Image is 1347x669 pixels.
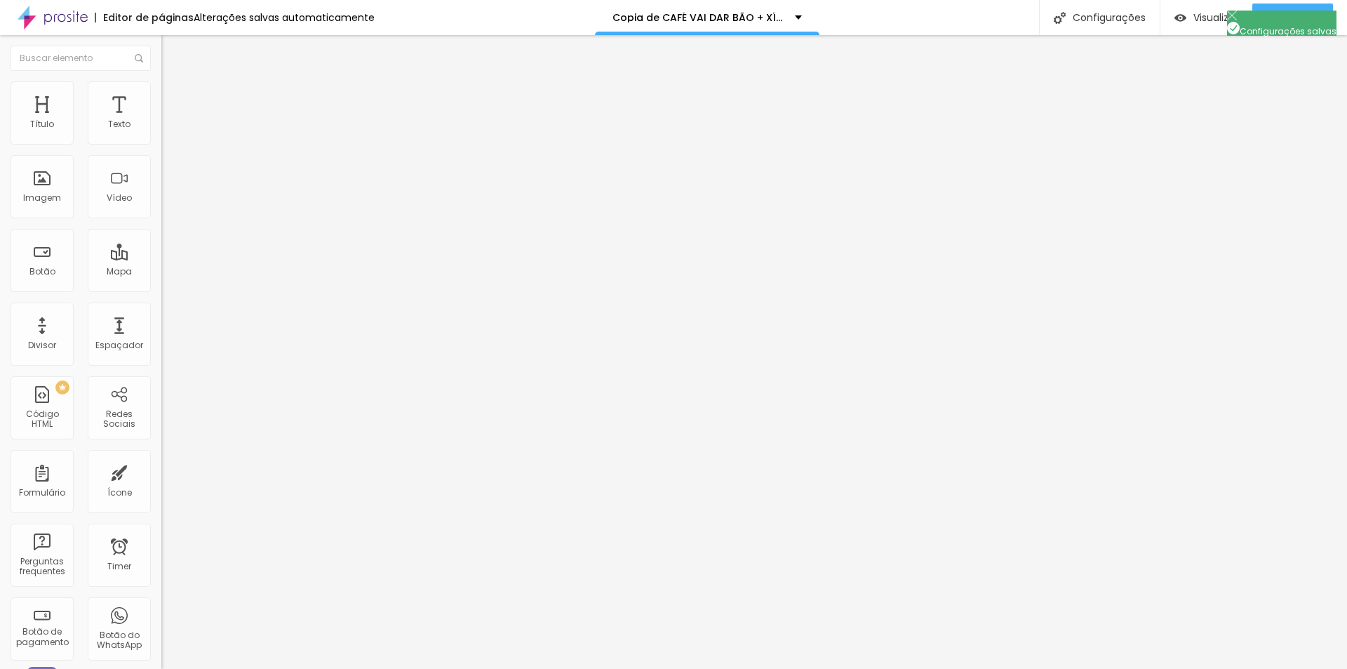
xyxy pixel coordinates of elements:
img: Icone [1227,22,1240,34]
div: Espaçador [95,340,143,350]
div: Alterações salvas automaticamente [194,13,375,22]
img: Icone [135,54,143,62]
button: Publicar [1252,4,1333,32]
div: Ícone [107,488,132,498]
div: Divisor [28,340,56,350]
div: Editor de páginas [95,13,194,22]
p: Copia de CAFÉ VAI DAR BÃO + XÍCARA [612,13,784,22]
div: Formulário [19,488,65,498]
div: Código HTML [14,409,69,430]
div: Timer [107,562,131,571]
div: Imagem [23,193,61,203]
span: Configurações salvas [1227,25,1336,37]
img: Icone [1054,12,1066,24]
button: Visualizar [1160,4,1252,32]
input: Buscar elemento [11,46,151,71]
div: Redes Sociais [91,409,147,430]
div: Mapa [107,267,132,277]
div: Botão do WhatsApp [91,630,147,651]
img: Icone [1227,11,1237,20]
div: Botão de pagamento [14,627,69,647]
span: Visualizar [1193,12,1238,23]
iframe: Editor [161,35,1347,669]
div: Botão [29,267,55,277]
div: Texto [108,119,130,129]
div: Perguntas frequentes [14,557,69,577]
div: Título [30,119,54,129]
img: view-1.svg [1174,12,1186,24]
div: Vídeo [107,193,132,203]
